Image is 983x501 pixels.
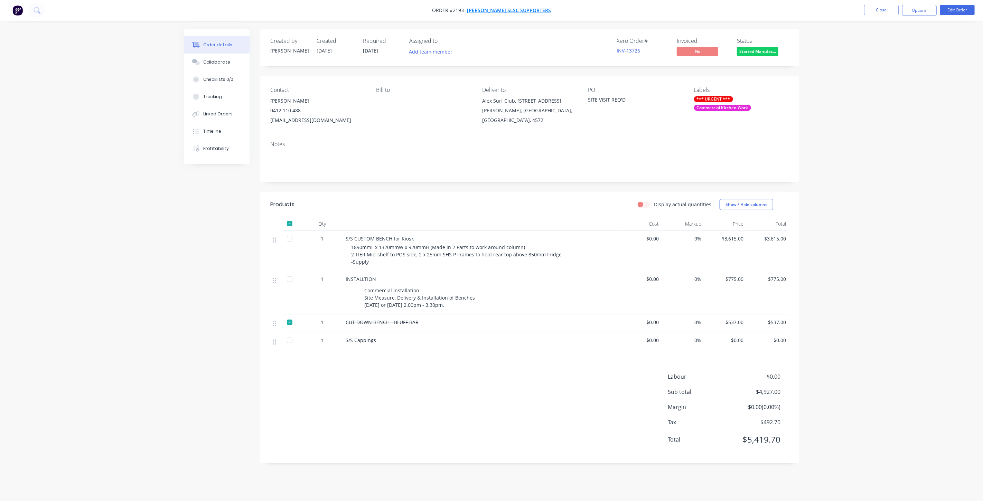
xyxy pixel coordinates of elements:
span: Sub total [668,388,729,396]
button: Add team member [409,47,456,56]
div: Linked Orders [203,111,233,117]
button: Edit Order [940,5,975,15]
div: Bill to [376,87,471,93]
span: 1 [321,235,324,242]
div: PO [588,87,683,93]
div: 0412 110 488 [270,106,365,115]
span: $537.00 [707,319,744,326]
span: $537.00 [749,319,786,326]
span: $775.00 [749,275,786,283]
a: INV-13726 [617,47,640,54]
div: Created [317,38,355,44]
button: Add team member [405,47,456,56]
div: [EMAIL_ADDRESS][DOMAIN_NAME] [270,115,365,125]
span: 1 [321,319,324,326]
button: Tracking [184,88,250,105]
span: $0.00 [707,337,744,344]
span: Started Manufac... [737,47,778,56]
div: Invoiced [677,38,729,44]
span: Labour [668,372,729,381]
div: Checklists 0/0 [203,76,234,83]
span: No [677,47,718,56]
span: Margin [668,403,729,411]
button: Show / Hide columns [720,199,773,210]
div: Total [747,217,789,231]
span: 1890mmL x 1320mmW x 920mmH (Made in 2 Parts to work around column) 2 TIER Mid-shelf to POS side, ... [351,244,562,265]
span: $0.00 [729,372,780,381]
span: S/S CUSTOM BENCH for Kiosk [346,235,414,242]
span: 0% [665,337,702,344]
span: $0.00 [622,235,659,242]
label: Display actual quantities [654,201,711,208]
div: Notes [270,141,789,148]
span: S/S Cappings [346,337,376,343]
div: Status [737,38,789,44]
div: Required [363,38,401,44]
span: $5,419.70 [729,433,780,446]
div: [PERSON_NAME]0412 110 488[EMAIL_ADDRESS][DOMAIN_NAME] [270,96,365,125]
button: Close [864,5,899,15]
button: Options [902,5,937,16]
span: Order #2193 - [432,7,467,14]
span: $3,615.00 [707,235,744,242]
span: $0.00 ( 0.00 %) [729,403,780,411]
span: CUT DOWN BENCH - BLUFF BAR [346,319,419,325]
span: $775.00 [707,275,744,283]
div: Deliver to [482,87,577,93]
button: Checklists 0/0 [184,71,250,88]
div: Qty [301,217,343,231]
button: Started Manufac... [737,47,778,57]
span: $492.70 [729,418,780,426]
div: Tracking [203,94,222,100]
div: Assigned to [409,38,478,44]
div: Order details [203,42,233,48]
span: Total [668,435,729,444]
span: 1 [321,337,324,344]
span: $4,927.00 [729,388,780,396]
a: [PERSON_NAME] SLSC SUPPORTERS [467,7,551,14]
button: Linked Orders [184,105,250,123]
span: $3,615.00 [749,235,786,242]
span: $0.00 [622,319,659,326]
div: Price [704,217,747,231]
span: 0% [665,235,702,242]
button: Timeline [184,123,250,140]
span: $0.00 [622,337,659,344]
span: 0% [665,275,702,283]
button: Order details [184,36,250,54]
div: Commercial Kitchen Work [694,105,751,111]
button: Collaborate [184,54,250,71]
div: Profitability [203,145,229,152]
img: Factory [12,5,23,16]
div: [PERSON_NAME] [270,47,308,54]
div: Products [270,200,294,209]
span: INSTALLTION [346,276,376,282]
span: 1 [321,275,324,283]
div: SITE VISIT REQ'D [588,96,674,106]
div: Alex Surf Club, [STREET_ADDRESS][PERSON_NAME], [GEOGRAPHIC_DATA], [GEOGRAPHIC_DATA], 4572 [482,96,577,125]
span: [DATE] [317,47,332,54]
button: Profitability [184,140,250,157]
div: Markup [662,217,704,231]
span: $0.00 [749,337,786,344]
div: Created by [270,38,308,44]
div: Timeline [203,128,222,134]
span: 0% [665,319,702,326]
div: Cost [619,217,662,231]
span: [DATE] [363,47,378,54]
span: Tax [668,418,729,426]
div: Labels [694,87,789,93]
div: Xero Order # [617,38,668,44]
div: Contact [270,87,365,93]
div: Commercial Installation Site Measure, Delivery & Installation of Benches [DATE] or [DATE] 2.00pm ... [362,285,478,310]
div: Collaborate [203,59,231,65]
span: $0.00 [622,275,659,283]
div: [PERSON_NAME] [270,96,365,106]
div: Alex Surf Club, [STREET_ADDRESS] [482,96,577,106]
div: [PERSON_NAME], [GEOGRAPHIC_DATA], [GEOGRAPHIC_DATA], 4572 [482,106,577,125]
